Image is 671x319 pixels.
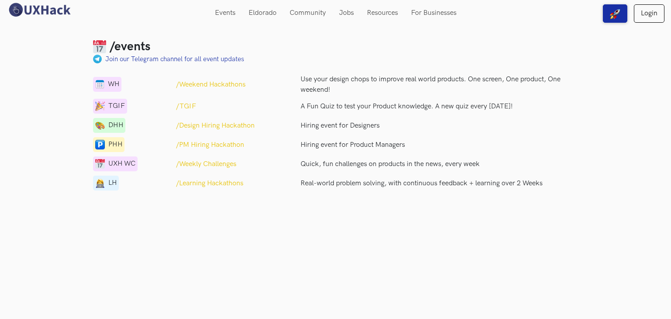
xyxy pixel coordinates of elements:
a: For Businesses [405,4,463,21]
span: TGIF [108,101,125,111]
img: parking [95,140,105,149]
a: Join our Telegram channel for all event updates [105,54,244,64]
img: Calendar [93,40,106,53]
a: /Design Hiring Hackathon [176,121,255,131]
p: A Fun Quiz to test your Product knowledge. A new quiz every [DATE]! [301,101,578,112]
p: Real-world problem solving, with continuous feedback + learning over 2 Weeks [301,178,578,189]
a: Hiring event for Product Managers [301,140,578,150]
span: LH [108,178,117,188]
img: telegram [95,121,105,130]
a: Eldorado [242,4,283,21]
a: /PM Hiring Hackathon [176,140,244,150]
img: palette [93,55,102,63]
a: /Learning Hackathons [176,178,243,189]
img: calendar-1 [95,80,104,89]
a: Jobs [332,4,360,21]
h3: /events [110,39,150,54]
a: Resources [360,4,405,21]
a: /TGIF [176,101,196,112]
img: lady [95,178,105,188]
a: Events [208,4,242,21]
a: /Weekly Challenges [176,159,236,170]
a: /Weekend Hackathons [176,80,246,90]
a: Hiring event for Designers [301,121,578,131]
a: telegramDHH [93,124,125,132]
span: DHH [108,120,123,131]
img: UXHack logo [7,2,72,17]
img: calendar-1 [95,101,105,111]
a: parkingPHH [93,143,125,152]
a: Community [283,4,332,21]
a: Login [634,4,664,23]
img: calendar-1 [95,159,105,169]
span: UXH WC [108,159,135,169]
p: Quick, fun challenges on products in the news, every week [301,159,578,170]
p: Use your design chops to improve real world products. One screen, One product, One weekend! [301,74,578,95]
span: PHH [108,139,122,150]
span: WH [108,79,119,90]
img: rocket [610,9,620,19]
